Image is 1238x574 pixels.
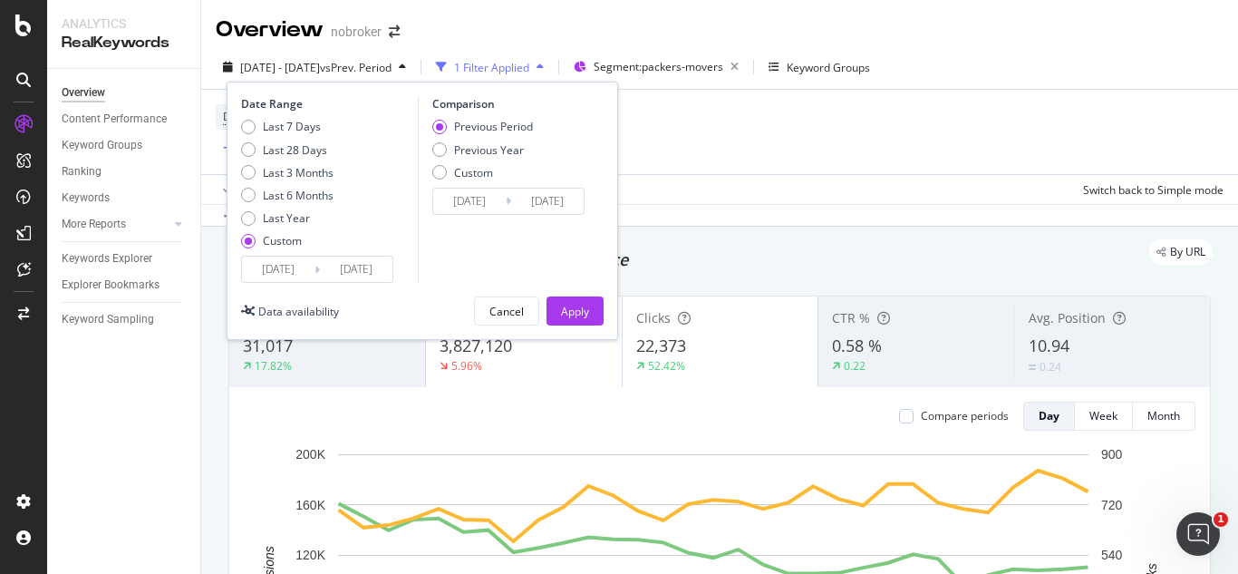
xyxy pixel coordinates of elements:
[216,53,413,82] button: [DATE] - [DATE]vsPrev. Period
[62,276,160,295] div: Explorer Bookmarks
[62,215,126,234] div: More Reports
[1075,402,1133,431] button: Week
[454,142,524,158] div: Previous Year
[263,210,310,226] div: Last Year
[331,23,382,41] div: nobroker
[432,119,533,134] div: Previous Period
[1101,447,1123,462] text: 900
[62,136,188,155] a: Keyword Groups
[474,297,539,326] button: Cancel
[263,188,334,203] div: Last 6 Months
[263,142,327,158] div: Last 28 Days
[62,276,188,295] a: Explorer Bookmarks
[62,310,154,329] div: Keyword Sampling
[62,110,167,129] div: Content Performance
[62,162,102,181] div: Ranking
[223,109,257,124] span: Device
[216,175,268,204] button: Apply
[594,59,723,74] span: Segment: packers-movers
[566,53,746,82] button: Segment:packers-movers
[242,257,314,282] input: Start Date
[761,53,877,82] button: Keyword Groups
[241,210,334,226] div: Last Year
[241,233,334,248] div: Custom
[1076,175,1223,204] button: Switch back to Simple mode
[1214,512,1228,527] span: 1
[636,309,671,326] span: Clicks
[1040,359,1061,375] div: 0.24
[844,358,866,374] div: 0.22
[1023,402,1075,431] button: Day
[1133,402,1195,431] button: Month
[648,358,685,374] div: 52.42%
[62,15,186,33] div: Analytics
[295,498,325,512] text: 160K
[1176,512,1220,556] iframe: Intercom live chat
[454,119,533,134] div: Previous Period
[255,358,292,374] div: 17.82%
[561,304,589,319] div: Apply
[489,304,524,319] div: Cancel
[432,96,590,112] div: Comparison
[546,297,604,326] button: Apply
[62,33,186,54] div: RealKeywords
[636,335,686,356] span: 22,373
[241,119,334,134] div: Last 7 Days
[320,257,392,282] input: End Date
[1083,182,1223,198] div: Switch back to Simple mode
[62,83,105,102] div: Overview
[295,447,325,462] text: 200K
[454,60,529,75] div: 1 Filter Applied
[432,142,533,158] div: Previous Year
[451,358,482,374] div: 5.96%
[263,119,321,134] div: Last 7 Days
[241,142,334,158] div: Last 28 Days
[787,60,870,75] div: Keyword Groups
[1089,408,1117,423] div: Week
[1029,365,1036,370] img: Equal
[1149,239,1213,265] div: legacy label
[62,189,188,208] a: Keywords
[1170,247,1205,258] span: By URL
[240,60,320,75] span: [DATE] - [DATE]
[62,83,188,102] a: Overview
[921,408,1009,423] div: Compare periods
[1147,408,1180,423] div: Month
[1101,498,1123,512] text: 720
[62,310,188,329] a: Keyword Sampling
[454,165,493,180] div: Custom
[216,15,324,45] div: Overview
[62,249,152,268] div: Keywords Explorer
[832,335,882,356] span: 0.58 %
[216,138,288,160] button: Add Filter
[1039,408,1059,423] div: Day
[1101,548,1123,562] text: 540
[433,189,506,214] input: Start Date
[241,165,334,180] div: Last 3 Months
[258,304,339,319] div: Data availability
[320,60,392,75] span: vs Prev. Period
[62,249,188,268] a: Keywords Explorer
[243,335,293,356] span: 31,017
[62,215,169,234] a: More Reports
[440,335,512,356] span: 3,827,120
[429,53,551,82] button: 1 Filter Applied
[62,136,142,155] div: Keyword Groups
[263,165,334,180] div: Last 3 Months
[62,162,188,181] a: Ranking
[241,188,334,203] div: Last 6 Months
[62,110,188,129] a: Content Performance
[241,96,413,112] div: Date Range
[511,189,584,214] input: End Date
[832,309,870,326] span: CTR %
[62,189,110,208] div: Keywords
[1029,335,1069,356] span: 10.94
[432,165,533,180] div: Custom
[263,233,302,248] div: Custom
[1029,309,1106,326] span: Avg. Position
[389,25,400,38] div: arrow-right-arrow-left
[295,548,325,562] text: 120K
